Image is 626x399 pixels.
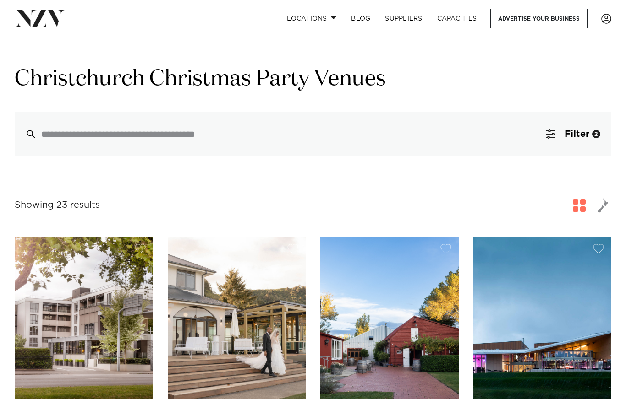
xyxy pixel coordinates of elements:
a: BLOG [344,9,378,28]
img: nzv-logo.png [15,10,65,27]
button: Filter2 [535,112,611,156]
a: Capacities [430,9,484,28]
span: Filter [565,129,589,139]
h1: Christchurch Christmas Party Venues [15,65,611,94]
div: 2 [592,130,600,138]
a: Advertise your business [490,9,588,28]
a: Locations [280,9,344,28]
div: Showing 23 results [15,198,100,212]
a: SUPPLIERS [378,9,429,28]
